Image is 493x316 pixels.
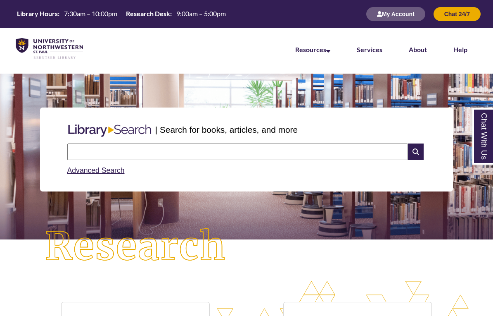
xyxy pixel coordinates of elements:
[123,9,173,18] th: Research Desk:
[408,144,424,160] i: Search
[14,9,61,18] th: Library Hours:
[357,45,382,53] a: Services
[366,7,425,21] button: My Account
[64,10,117,17] span: 7:30am – 10:00pm
[366,10,425,17] a: My Account
[64,121,155,140] img: Libary Search
[155,123,298,136] p: | Search for books, articles, and more
[176,10,226,17] span: 9:00am – 5:00pm
[295,45,330,53] a: Resources
[16,38,83,60] img: UNWSP Library Logo
[25,208,246,285] img: Research
[453,45,467,53] a: Help
[67,166,125,175] a: Advanced Search
[14,9,229,19] a: Hours Today
[14,9,229,18] table: Hours Today
[409,45,427,53] a: About
[434,7,481,21] button: Chat 24/7
[434,10,481,17] a: Chat 24/7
